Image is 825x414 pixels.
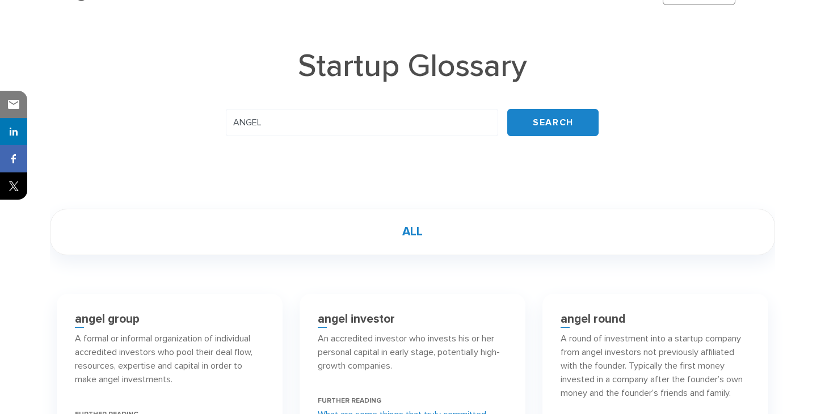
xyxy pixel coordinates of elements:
h1: Startup Glossary [50,50,776,82]
h3: angel investor [318,312,395,326]
a: ALL [393,225,432,239]
p: A formal or informal organization of individual accredited investors who pool their deal flow, re... [75,332,264,386]
p: A round of investment into a startup company from angel investors not previously affiliated with ... [561,332,750,400]
p: An accredited investor who invests his or her personal capital in early stage, potentially high-g... [318,332,507,373]
span: FURTHER READING [318,396,381,404]
input: Search [507,109,599,136]
h3: angel round [561,312,625,326]
h3: angel group [75,312,140,326]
